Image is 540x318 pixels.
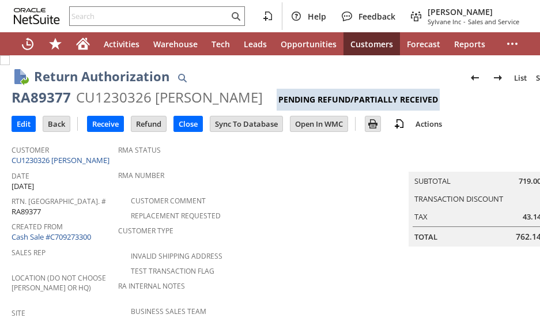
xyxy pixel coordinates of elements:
[454,39,485,50] span: Reports
[463,17,466,26] span: -
[358,11,395,22] span: Feedback
[12,196,106,206] a: Rtn. [GEOGRAPHIC_DATA]. #
[70,9,229,23] input: Search
[350,39,393,50] span: Customers
[414,194,503,204] a: Transaction Discount
[118,145,161,155] a: RMA Status
[407,39,440,50] span: Forecast
[12,206,41,217] span: RA89377
[104,39,139,50] span: Activities
[12,171,29,181] a: Date
[34,67,169,86] h1: Return Authorization
[277,89,440,111] div: Pending Refund/Partially Received
[468,17,519,26] span: Sales and Service
[12,273,106,293] a: Location (Do Not Choose [PERSON_NAME] or HQ)
[308,11,326,22] span: Help
[88,116,123,131] input: Receive
[428,6,519,17] span: [PERSON_NAME]
[414,176,451,186] a: Subtotal
[411,119,447,129] a: Actions
[12,145,49,155] a: Customer
[12,155,112,165] a: CU1230326 [PERSON_NAME]
[14,32,41,55] a: Recent Records
[12,308,25,318] a: Site
[131,251,222,261] a: Invalid Shipping Address
[69,32,97,55] a: Home
[118,226,173,236] a: Customer Type
[229,9,243,23] svg: Search
[12,232,91,242] a: Cash Sale #C709273300
[400,32,447,55] a: Forecast
[205,32,237,55] a: Tech
[12,88,71,107] div: RA89377
[447,32,492,55] a: Reports
[175,71,189,85] img: Quick Find
[365,116,380,131] input: Print
[12,248,46,258] a: Sales Rep
[131,211,221,221] a: Replacement Requested
[414,232,437,242] a: Total
[21,37,35,51] svg: Recent Records
[153,39,198,50] span: Warehouse
[428,17,461,26] span: Sylvane Inc
[212,39,230,50] span: Tech
[12,116,35,131] input: Edit
[118,281,185,291] a: RA Internal Notes
[174,116,202,131] input: Close
[210,116,282,131] input: Sync To Database
[97,32,146,55] a: Activities
[12,181,34,192] span: [DATE]
[131,306,206,316] a: Business Sales Team
[491,71,505,85] img: Next
[43,116,70,131] input: Back
[343,32,400,55] a: Customers
[274,32,343,55] a: Opportunities
[48,37,62,51] svg: Shortcuts
[414,211,428,222] a: Tax
[131,116,166,131] input: Refund
[468,71,482,85] img: Previous
[237,32,274,55] a: Leads
[146,32,205,55] a: Warehouse
[244,39,267,50] span: Leads
[509,69,531,87] a: List
[76,88,263,107] div: CU1230326 [PERSON_NAME]
[499,32,526,55] div: More menus
[41,32,69,55] div: Shortcuts
[290,116,348,131] input: Open In WMC
[281,39,337,50] span: Opportunities
[366,117,380,131] img: Print
[14,8,60,24] svg: logo
[76,37,90,51] svg: Home
[392,117,406,131] img: add-record.svg
[131,266,214,276] a: Test Transaction Flag
[12,222,63,232] a: Created From
[131,196,206,206] a: Customer Comment
[118,171,164,180] a: RMA Number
